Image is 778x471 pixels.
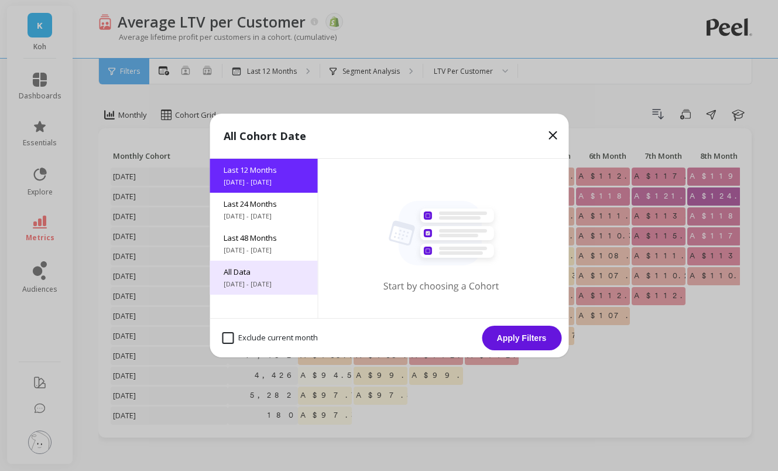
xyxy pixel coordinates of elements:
[224,245,303,255] span: [DATE] - [DATE]
[222,332,318,344] span: Exclude current month
[224,279,303,289] span: [DATE] - [DATE]
[482,326,561,350] button: Apply Filters
[224,267,303,277] span: All Data
[224,233,303,243] span: Last 48 Months
[224,199,303,209] span: Last 24 Months
[224,165,303,175] span: Last 12 Months
[224,128,306,144] p: All Cohort Date
[224,211,303,221] span: [DATE] - [DATE]
[224,178,303,187] span: [DATE] - [DATE]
